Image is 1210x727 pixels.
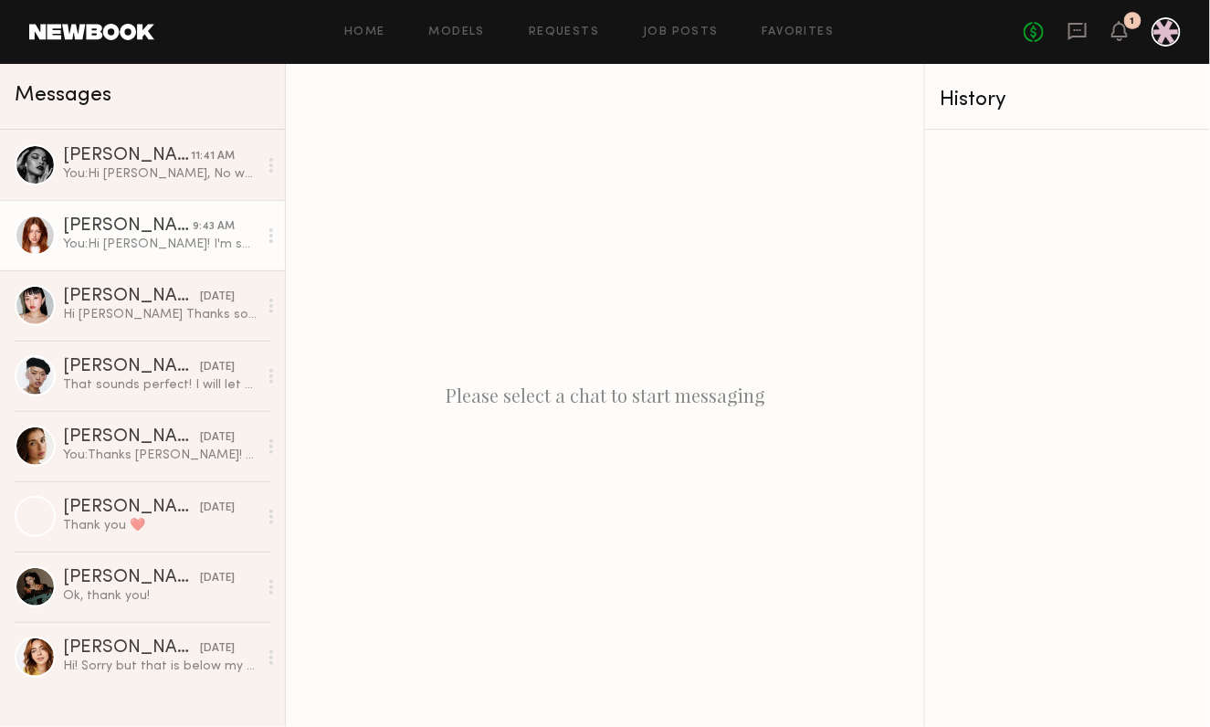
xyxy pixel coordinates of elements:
div: [PERSON_NAME] [63,569,200,587]
div: [DATE] [200,640,235,658]
div: Ok, thank you! [63,587,258,605]
div: 11:41 AM [191,148,235,165]
div: You: Thanks [PERSON_NAME]! We will definitely reach out for the next shoot :) We would love to wo... [63,447,258,464]
div: Hi! Sorry but that is below my rate. [63,658,258,675]
a: Favorites [763,26,835,38]
div: [PERSON_NAME] [63,147,191,165]
div: [PERSON_NAME] [63,499,200,517]
div: [PERSON_NAME] [63,217,193,236]
a: Requests [529,26,599,38]
span: Messages [15,85,111,106]
div: You: Hi [PERSON_NAME]! I'm so sorry on the delayed response - yes let's do it for $100/hr! Please... [63,236,258,253]
div: 9:43 AM [193,218,235,236]
div: [DATE] [200,429,235,447]
div: History [940,90,1195,111]
a: Home [344,26,385,38]
div: 1 [1131,16,1135,26]
div: You: Hi [PERSON_NAME], No worries, I totally understand! Would love to work with you in our futur... [63,165,258,183]
div: [PERSON_NAME] [63,428,200,447]
div: [DATE] [200,289,235,306]
div: [DATE] [200,570,235,587]
div: Hi [PERSON_NAME] Thanks so much for your kind words! I hope to work together in the future. [PERS... [63,306,258,323]
div: Thank you ❤️ [63,517,258,534]
div: [PERSON_NAME] [63,358,200,376]
div: [PERSON_NAME] [63,639,200,658]
div: [DATE] [200,500,235,517]
div: [PERSON_NAME] [63,288,200,306]
div: Please select a chat to start messaging [286,64,924,727]
div: [DATE] [200,359,235,376]
div: That sounds perfect! I will let you know when the nail tips arrive! I received the Venmo! Thank y... [63,376,258,394]
a: Models [429,26,485,38]
a: Job Posts [643,26,719,38]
